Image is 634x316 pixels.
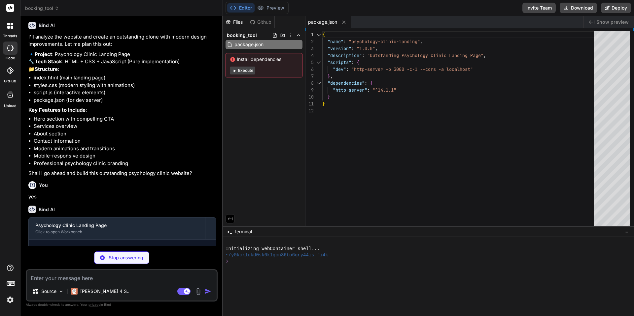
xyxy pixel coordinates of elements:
div: 3 [305,45,314,52]
p: Shall I go ahead and build this outstanding psychology clinic website? [28,170,216,177]
span: : [343,39,346,44]
span: "dependencies" [328,80,365,86]
div: Click to collapse the range. [314,31,323,38]
span: "dev" [333,66,346,72]
li: styles.css (modern styling with animations) [34,82,216,89]
span: { [370,80,372,86]
div: Files [223,19,247,25]
img: Claude 4 Sonnet [71,288,78,295]
div: 4 [305,52,314,59]
span: "name" [328,39,343,44]
button: − [624,226,630,237]
p: Stop answering [109,254,143,261]
span: "description" [328,52,362,58]
div: 9 [305,87,314,94]
p: I'll analyze the website and create an outstanding clone with modern design improvements. Let me ... [28,33,216,48]
label: code [6,55,15,61]
button: Invite Team [522,3,556,13]
div: 11 [305,101,314,107]
li: package.json (for dev server) [34,97,216,104]
div: 12 [305,107,314,114]
img: Pick Models [58,289,64,294]
p: Source [41,288,56,295]
span: Initializing WebContainer shell... [226,246,320,252]
span: Show preview [596,19,629,25]
h6: Bind AI [39,206,55,213]
span: "psychology-clinic-landing" [349,39,420,44]
span: >_ [227,228,232,235]
span: Install dependencies [230,56,298,63]
strong: Tech Stack [35,58,62,65]
strong: Project [35,51,52,57]
label: Upload [4,103,17,109]
h6: Bind AI [39,22,55,29]
span: , [330,73,333,79]
span: "Outstanding Psychology Clinic Landing Page" [367,52,483,58]
li: index.html (main landing page) [34,74,216,82]
div: 1 [305,31,314,38]
li: Modern animations and transitions [34,145,216,153]
span: ~/y0kcklukd0sk6k1gcn36to6gry44is-fi4k [226,252,328,258]
span: booking_tool [227,32,257,39]
span: { [322,32,325,38]
span: privacy [88,302,100,306]
div: Github [247,19,274,25]
span: : [365,80,367,86]
div: 2 [305,38,314,45]
img: attachment [194,288,202,295]
span: "http-server" [333,87,367,93]
button: Preview [255,3,287,13]
span: } [322,101,325,107]
button: Psychology Clinic Landing PageClick to open Workbench [29,217,205,239]
li: About section [34,130,216,138]
span: , [483,52,486,58]
span: { [357,59,359,65]
span: } [328,94,330,100]
li: Professional psychology clinic branding [34,160,216,167]
img: icon [205,288,211,295]
span: Terminal [234,228,252,235]
p: : [28,106,216,114]
p: Always double-check its answers. Your in Bind [26,302,218,308]
span: : [351,59,354,65]
strong: Structure [35,66,58,72]
button: Execute [230,67,255,74]
div: Psychology Clinic Landing Page [35,222,198,229]
label: threads [3,33,17,39]
div: Click to collapse the range. [314,80,323,87]
div: 10 [305,94,314,101]
span: } [328,73,330,79]
button: Deploy [601,3,631,13]
button: Download [560,3,597,13]
p: 🔹 : Psychology Clinic Landing Page 🔧 : HTML + CSS + JavaScript (Pure implementation) 📁 : [28,51,216,73]
li: Services overview [34,123,216,130]
div: 8 [305,80,314,87]
span: "1.0.0" [357,45,375,51]
span: : [367,87,370,93]
span: "version" [328,45,351,51]
span: : [351,45,354,51]
span: package.json [234,41,264,48]
li: Mobile-responsive design [34,152,216,160]
span: "scripts" [328,59,351,65]
li: Hero section with compelling CTA [34,115,216,123]
h6: You [39,182,48,188]
span: "^14.1.1" [372,87,396,93]
span: ❯ [226,258,228,265]
p: yes [28,193,216,201]
code: package.json [65,246,102,254]
label: GitHub [4,78,16,84]
span: package.json [308,19,337,25]
span: , [375,45,378,51]
li: Contact information [34,137,216,145]
span: booking_tool [25,5,59,12]
span: , [420,39,423,44]
button: Editor [227,3,255,13]
img: settings [5,294,16,305]
li: script.js (interactive elements) [34,89,216,97]
span: : [362,52,365,58]
div: 6 [305,66,314,73]
div: Click to collapse the range. [314,59,323,66]
strong: Key Features to Include [28,107,86,113]
div: 7 [305,73,314,80]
